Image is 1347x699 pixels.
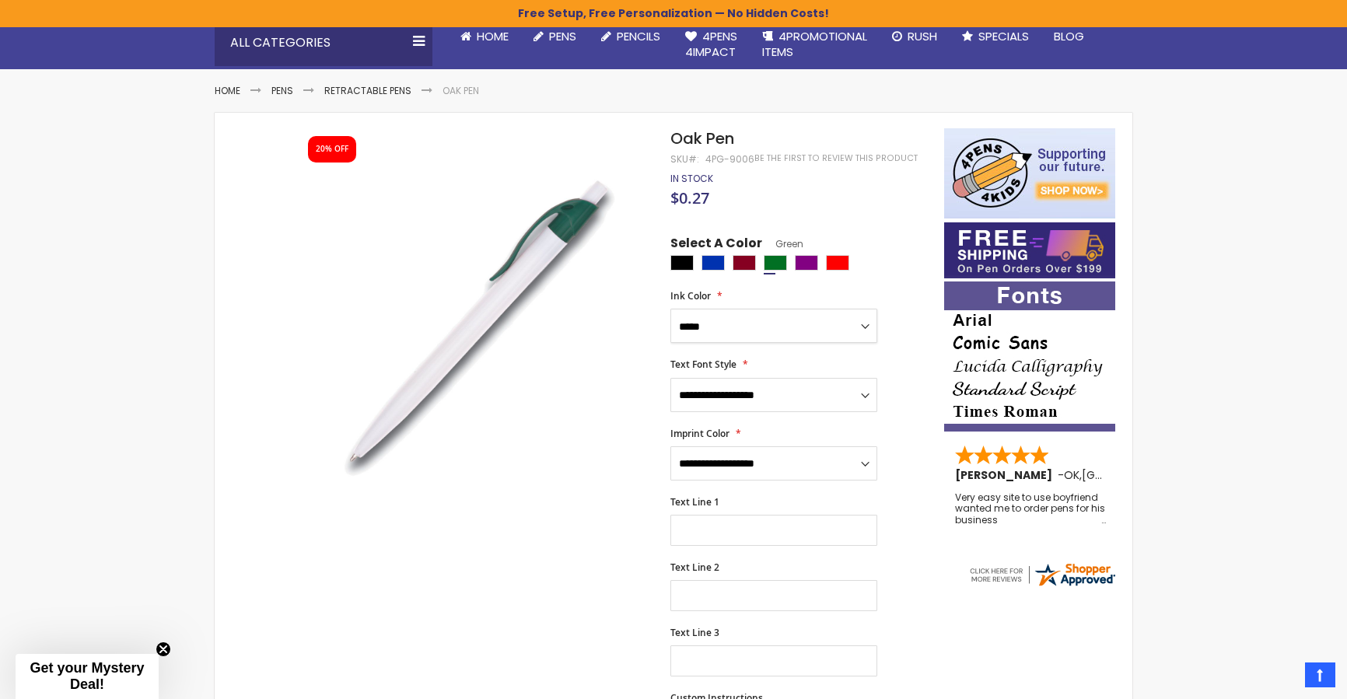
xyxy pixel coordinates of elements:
[944,222,1115,278] img: Free shipping on orders over $199
[617,28,660,44] span: Pencils
[670,495,719,509] span: Text Line 1
[670,235,762,256] span: Select A Color
[955,492,1106,526] div: Very easy site to use boyfriend wanted me to order pens for his business
[1082,467,1196,483] span: [GEOGRAPHIC_DATA]
[967,578,1117,592] a: 4pens.com certificate URL
[670,172,713,185] span: In stock
[944,128,1115,218] img: 4pens 4 kids
[670,152,699,166] strong: SKU
[950,19,1041,54] a: Specials
[705,153,754,166] div: 4PG-9006
[670,561,719,574] span: Text Line 2
[955,467,1058,483] span: [PERSON_NAME]
[215,19,432,66] div: All Categories
[826,255,849,271] div: Red
[589,19,673,54] a: Pencils
[880,19,950,54] a: Rush
[294,151,649,506] img: oak_side_green_1_1.jpg
[1041,19,1097,54] a: Blog
[477,28,509,44] span: Home
[685,28,737,60] span: 4Pens 4impact
[670,173,713,185] div: Availability
[944,281,1115,432] img: font-personalization-examples
[1058,467,1196,483] span: - ,
[670,626,719,639] span: Text Line 3
[795,255,818,271] div: Purple
[156,641,171,657] button: Close teaser
[670,255,694,271] div: Black
[967,561,1117,589] img: 4pens.com widget logo
[30,660,144,692] span: Get your Mystery Deal!
[673,19,750,70] a: 4Pens4impact
[271,84,293,97] a: Pens
[448,19,521,54] a: Home
[670,427,729,440] span: Imprint Color
[670,358,736,371] span: Text Font Style
[762,28,867,60] span: 4PROMOTIONAL ITEMS
[978,28,1029,44] span: Specials
[764,255,787,271] div: Green
[443,85,479,97] li: Oak Pen
[754,152,918,164] a: Be the first to review this product
[316,144,348,155] div: 20% OFF
[670,289,711,302] span: Ink Color
[670,128,734,149] span: Oak Pen
[521,19,589,54] a: Pens
[1219,657,1347,699] iframe: Google Customer Reviews
[324,84,411,97] a: Retractable Pens
[733,255,756,271] div: Burgundy
[1054,28,1084,44] span: Blog
[750,19,880,70] a: 4PROMOTIONALITEMS
[670,187,709,208] span: $0.27
[1064,467,1079,483] span: OK
[701,255,725,271] div: Blue
[762,237,803,250] span: Green
[16,654,159,699] div: Get your Mystery Deal!Close teaser
[549,28,576,44] span: Pens
[215,84,240,97] a: Home
[908,28,937,44] span: Rush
